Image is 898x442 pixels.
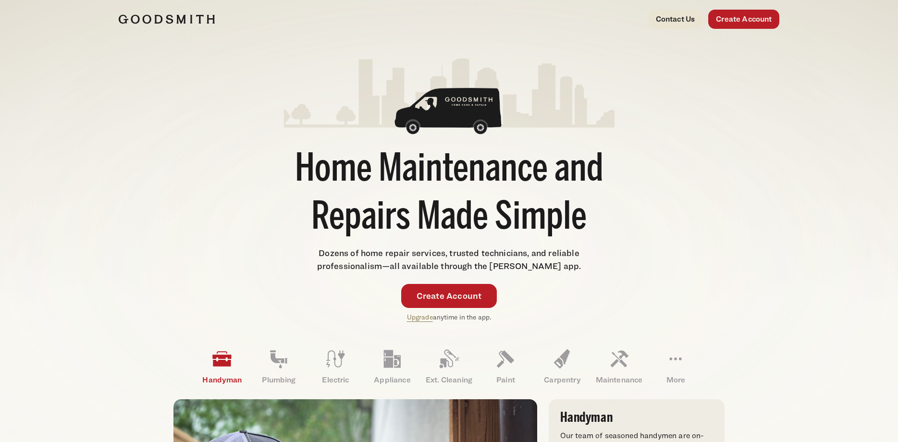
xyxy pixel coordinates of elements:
p: Plumbing [250,374,307,386]
h1: Home Maintenance and Repairs Made Simple [284,147,615,243]
p: More [647,374,704,386]
img: Goodsmith [119,14,215,24]
a: Ext. Cleaning [420,342,477,392]
a: Handyman [194,342,250,392]
a: Upgrade [407,313,433,321]
p: Appliance [364,374,420,386]
h3: Handyman [560,411,713,424]
span: Dozens of home repair services, trusted technicians, and reliable professionalism—all available t... [317,248,581,271]
a: Appliance [364,342,420,392]
p: Handyman [194,374,250,386]
p: Maintenance [590,374,647,386]
p: anytime in the app. [407,312,492,323]
p: Paint [477,374,534,386]
p: Ext. Cleaning [420,374,477,386]
a: Plumbing [250,342,307,392]
p: Carpentry [534,374,590,386]
a: Create Account [708,10,779,29]
a: Create Account [401,284,497,308]
a: More [647,342,704,392]
a: Maintenance [590,342,647,392]
a: Paint [477,342,534,392]
a: Contact Us [648,10,703,29]
a: Electric [307,342,364,392]
a: Carpentry [534,342,590,392]
p: Electric [307,374,364,386]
